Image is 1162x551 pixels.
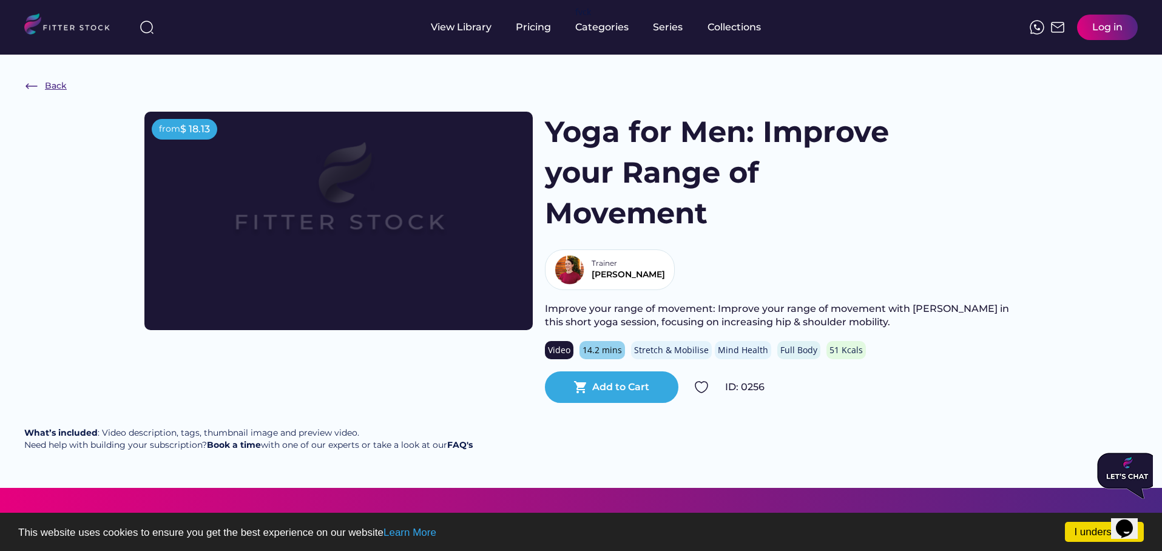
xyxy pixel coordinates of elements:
div: Improve your range of movement: Improve your range of movement with [PERSON_NAME] in this short y... [545,302,1018,330]
div: 51 Kcals [829,344,863,356]
div: Trainer [592,259,622,269]
iframe: chat widget [1111,502,1150,539]
a: Book a time [207,439,261,450]
img: Frame%2051.svg [1050,20,1065,35]
div: Video [548,344,570,356]
img: meteor-icons_whatsapp%20%281%29.svg [1030,20,1044,35]
div: Mind Health [718,344,768,356]
img: Frame%2079%20%281%29.svg [183,112,494,286]
p: This website uses cookies to ensure you get the best experience on our website [18,527,1144,538]
iframe: chat widget [1092,448,1153,504]
div: View Library [431,21,491,34]
img: Bio%20Template%20-%20mel.png [555,255,584,285]
div: Log in [1092,21,1123,34]
img: Group%201000002324.svg [694,380,709,394]
div: from [159,123,180,135]
a: Learn More [383,527,436,538]
a: FAQ's [447,439,473,450]
div: Pricing [516,21,551,34]
img: LOGO.svg [24,13,120,38]
div: Stretch & Mobilise [634,344,709,356]
a: I understand! [1065,522,1144,542]
strong: What’s included [24,427,98,438]
div: Add to Cart [592,380,649,394]
img: Chat attention grabber [5,5,66,51]
div: fvck [575,6,591,18]
div: : Video description, tags, thumbnail image and preview video. Need help with building your subscr... [24,427,473,451]
h1: Yoga for Men: Improve your Range of Movement [545,112,900,234]
div: Back [45,80,67,92]
div: Collections [708,21,761,34]
div: Categories [575,21,629,34]
div: 14.2 mins [583,344,622,356]
div: [PERSON_NAME] [592,269,665,281]
div: ID: 0256 [725,380,1018,394]
div: Series [653,21,683,34]
img: Frame%20%286%29.svg [24,79,39,93]
img: search-normal%203.svg [140,20,154,35]
div: $ 18.13 [180,123,210,136]
button: shopping_cart [573,380,588,394]
div: Full Body [780,344,817,356]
